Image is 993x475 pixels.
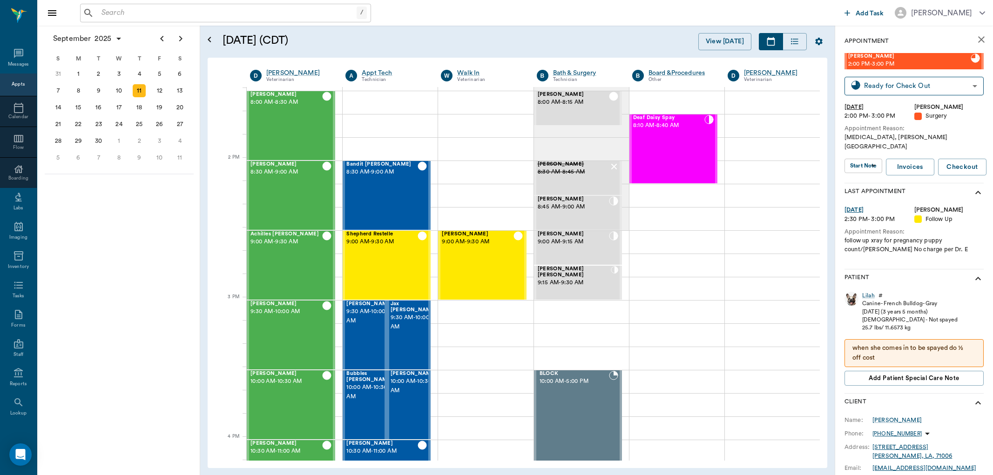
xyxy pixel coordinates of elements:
[113,101,126,114] div: Wednesday, September 17, 2025
[438,230,526,300] div: CHECKED_OUT, 9:00 AM - 9:30 AM
[862,324,958,332] div: 25.7 lbs / 11.6573 kg
[844,227,984,236] div: Appointment Reason:
[844,464,872,472] div: Email:
[848,54,971,60] span: [PERSON_NAME]
[93,32,113,45] span: 2025
[633,121,704,130] span: 8:10 AM - 8:40 AM
[153,67,166,80] div: Friday, September 5, 2025
[92,118,105,131] div: Tuesday, September 23, 2025
[553,76,618,84] div: Technician
[973,273,984,284] svg: show more
[872,430,922,438] p: [PHONE_NUMBER]
[346,447,418,456] span: 10:30 AM - 11:00 AM
[133,101,146,114] div: Thursday, September 18, 2025
[247,230,335,300] div: CHECKED_OUT, 9:00 AM - 9:30 AM
[914,206,984,214] div: [PERSON_NAME]
[872,416,922,424] a: [PERSON_NAME]
[72,134,85,147] div: Monday, September 29, 2025
[538,98,609,107] span: 8:00 AM - 8:15 AM
[173,151,186,164] div: Saturday, October 11, 2025
[72,67,85,80] div: Monday, September 1, 2025
[538,92,609,98] span: [PERSON_NAME]
[14,351,23,358] div: Staff
[973,397,984,408] svg: show more
[68,52,89,66] div: M
[844,236,984,254] div: follow up xray for pregnancy puppy count/[PERSON_NAME] No charge per Dr. E
[387,300,431,370] div: CHECKED_OUT, 9:30 AM - 10:00 AM
[844,273,869,284] p: Patient
[92,134,105,147] div: Tuesday, September 30, 2025
[537,70,548,81] div: B
[844,133,984,151] div: [MEDICAL_DATA], [PERSON_NAME][GEOGRAPHIC_DATA]
[250,98,322,107] span: 8:00 AM - 8:30 AM
[844,443,872,451] div: Address:
[133,67,146,80] div: Thursday, September 4, 2025
[441,70,453,81] div: W
[346,301,393,307] span: [PERSON_NAME]
[538,167,609,177] span: 8:30 AM - 8:45 AM
[844,215,914,224] div: 2:30 PM - 3:00 PM
[43,4,61,22] button: Close drawer
[540,377,609,386] span: 10:00 AM - 5:00 PM
[629,114,717,184] div: CHECKED_IN, 8:10 AM - 8:40 AM
[48,29,127,48] button: September2025
[391,371,437,377] span: [PERSON_NAME]
[215,432,239,455] div: 4 PM
[728,70,739,81] div: D
[844,416,872,424] div: Name:
[250,92,322,98] span: [PERSON_NAME]
[10,381,27,388] div: Reports
[266,76,331,84] div: Veterinarian
[129,52,149,66] div: T
[250,307,322,316] span: 9:30 AM - 10:00 AM
[133,118,146,131] div: Thursday, September 25, 2025
[632,70,644,81] div: B
[538,266,611,278] span: [PERSON_NAME] [PERSON_NAME]
[457,76,522,84] div: Veterinarian
[247,370,335,440] div: CHECKED_OUT, 10:00 AM - 10:30 AM
[538,231,609,237] span: [PERSON_NAME]
[345,70,357,81] div: A
[72,84,85,97] div: Monday, September 8, 2025
[362,68,427,78] a: Appt Tech
[8,61,29,68] div: Messages
[841,4,887,21] button: Add Task
[391,301,437,313] span: Jax [PERSON_NAME]
[153,134,166,147] div: Friday, October 3, 2025
[10,410,27,417] div: Lookup
[343,161,431,230] div: CHECKED_OUT, 8:30 AM - 9:00 AM
[850,161,867,171] div: Start Note
[343,230,431,300] div: CHECKED_OUT, 9:00 AM - 9:30 AM
[534,161,622,195] div: NO_SHOW, 8:30 AM - 8:45 AM
[538,237,609,247] span: 9:00 AM - 9:15 AM
[11,322,25,329] div: Forms
[442,231,513,237] span: [PERSON_NAME]
[938,159,986,176] button: Checkout
[862,316,958,324] div: [DEMOGRAPHIC_DATA] - Not spayed
[52,134,65,147] div: Sunday, September 28, 2025
[173,101,186,114] div: Saturday, September 20, 2025
[553,68,618,78] div: Bath & Surgery
[250,167,322,177] span: 8:30 AM - 9:00 AM
[844,371,984,386] button: Add patient Special Care Note
[538,196,609,202] span: [PERSON_NAME]
[862,292,875,300] a: Lilah
[844,124,984,133] div: Appointment Reason:
[844,429,872,438] div: Phone:
[250,371,322,377] span: [PERSON_NAME]
[346,161,418,167] span: Bandit [PERSON_NAME]
[343,370,387,440] div: READY_TO_CHECKOUT, 10:00 AM - 10:30 AM
[250,231,322,237] span: Achilles [PERSON_NAME]
[973,187,984,198] svg: show more
[13,293,24,300] div: Tasks
[869,373,959,383] span: Add patient Special Care Note
[534,195,622,230] div: CHECKED_IN, 8:45 AM - 9:00 AM
[173,84,186,97] div: Saturday, September 13, 2025
[266,68,331,78] a: [PERSON_NAME]
[848,60,971,69] span: 2:00 PM - 3:00 PM
[72,101,85,114] div: Monday, September 15, 2025
[247,91,335,161] div: CHECKED_OUT, 8:00 AM - 8:30 AM
[972,30,991,49] button: close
